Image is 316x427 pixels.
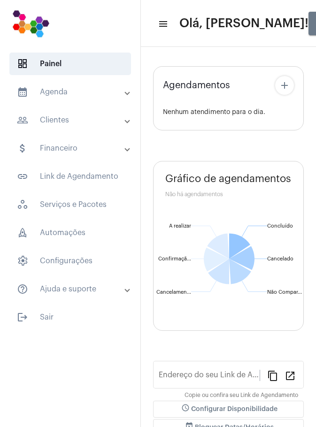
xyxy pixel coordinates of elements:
[185,392,298,399] mat-hint: Copie ou confira seu Link de Agendamento
[163,109,294,116] div: Nenhum atendimento para o dia.
[165,173,291,184] span: Gráfico de agendamentos
[6,278,140,300] mat-expansion-panel-header: sidenav iconAjuda e suporte
[153,401,304,418] button: Configurar Disponibilidade
[267,289,302,294] text: Não Compar...
[163,80,230,91] span: Agendamentos
[17,283,28,295] mat-icon: sidenav icon
[279,80,290,91] mat-icon: add
[285,370,296,381] mat-icon: open_in_new
[17,86,125,98] mat-panel-title: Agenda
[9,53,131,75] span: Painel
[158,18,167,30] mat-icon: sidenav icon
[17,312,28,323] mat-icon: sidenav icon
[159,373,260,381] input: Link
[8,5,54,42] img: 7bf4c2a9-cb5a-6366-d80e-59e5d4b2024a.png
[9,306,131,328] span: Sair
[267,370,278,381] mat-icon: content_copy
[180,404,191,415] mat-icon: schedule
[6,109,140,131] mat-expansion-panel-header: sidenav iconClientes
[6,137,140,160] mat-expansion-panel-header: sidenav iconFinanceiro
[9,250,131,272] span: Configurações
[9,193,131,216] span: Serviços e Pacotes
[17,283,125,295] mat-panel-title: Ajuda e suporte
[17,227,28,238] span: sidenav icon
[17,143,125,154] mat-panel-title: Financeiro
[9,165,131,188] span: Link de Agendamento
[169,223,191,229] text: A realizar
[267,256,293,261] text: Cancelado
[17,171,28,182] mat-icon: sidenav icon
[17,114,125,126] mat-panel-title: Clientes
[9,221,131,244] span: Automações
[17,255,28,267] span: sidenav icon
[17,143,28,154] mat-icon: sidenav icon
[17,114,28,126] mat-icon: sidenav icon
[17,58,28,69] span: sidenav icon
[180,406,277,412] span: Configurar Disponibilidade
[6,81,140,103] mat-expansion-panel-header: sidenav iconAgenda
[158,256,191,262] text: Confirmaçã...
[267,223,293,229] text: Concluído
[179,16,308,31] span: Olá, [PERSON_NAME]!
[156,289,191,294] text: Cancelamen...
[17,199,28,210] span: sidenav icon
[17,86,28,98] mat-icon: sidenav icon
